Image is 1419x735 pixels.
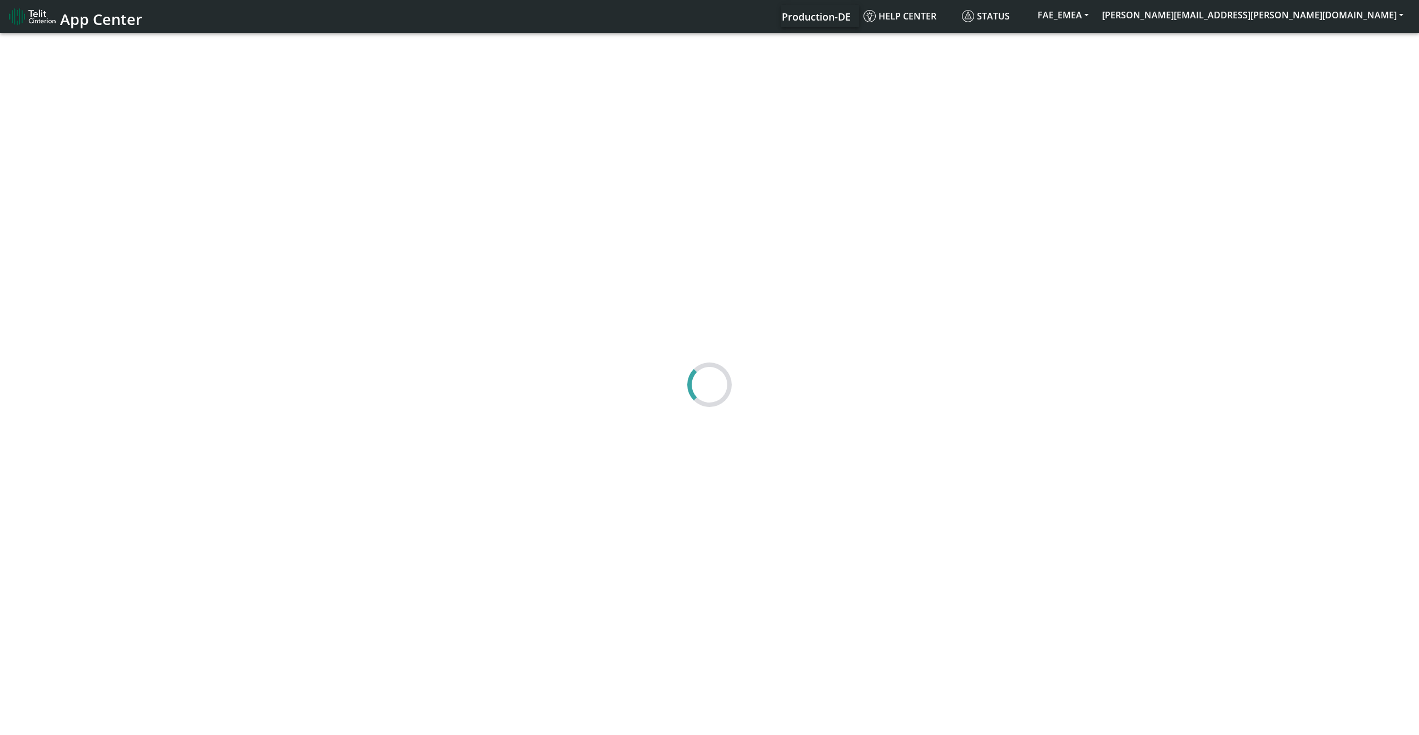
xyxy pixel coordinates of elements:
img: logo-telit-cinterion-gw-new.png [9,8,56,26]
span: Status [962,10,1010,22]
img: knowledge.svg [864,10,876,22]
button: FAE_EMEA [1031,5,1095,25]
a: App Center [9,4,141,28]
a: Your current platform instance [781,5,850,27]
img: status.svg [962,10,974,22]
span: Help center [864,10,936,22]
button: [PERSON_NAME][EMAIL_ADDRESS][PERSON_NAME][DOMAIN_NAME] [1095,5,1410,25]
a: Help center [859,5,957,27]
span: Production-DE [782,10,851,23]
span: App Center [60,9,142,29]
a: Status [957,5,1031,27]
